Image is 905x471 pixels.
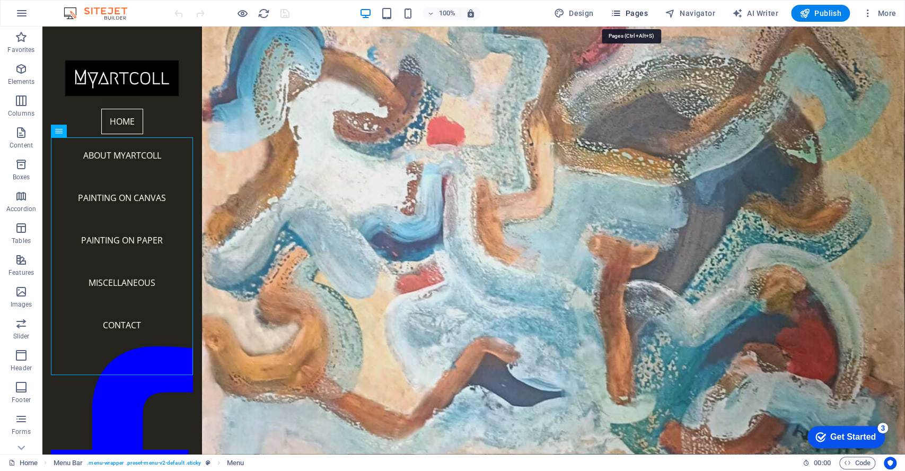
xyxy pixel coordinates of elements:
div: Get Started [31,12,77,21]
h6: Session time [803,457,831,469]
button: Code [839,457,875,469]
button: 100% [423,7,460,20]
nav: breadcrumb [54,457,244,469]
p: Favorites [7,46,34,54]
button: Usercentrics [884,457,897,469]
span: Publish [799,8,841,19]
p: Forms [12,428,31,436]
span: AI Writer [732,8,778,19]
p: Images [11,300,32,309]
p: Features [8,268,34,277]
span: . menu-wrapper .preset-menu-v2-default .sticky [87,457,201,469]
span: More [863,8,896,19]
a: Click to cancel selection. Double-click to open Pages [8,457,38,469]
p: Columns [8,109,34,118]
span: Navigator [665,8,715,19]
span: Click to select. Double-click to edit [54,457,83,469]
p: Elements [8,77,35,86]
span: 00 00 [814,457,830,469]
img: Editor Logo [61,7,140,20]
span: Code [844,457,871,469]
p: Content [10,141,33,150]
p: Accordion [6,205,36,213]
p: Slider [13,332,30,341]
div: Get Started 3 items remaining, 40% complete [8,5,86,28]
h6: 100% [438,7,455,20]
button: More [858,5,900,22]
button: Navigator [661,5,719,22]
p: Footer [12,396,31,404]
button: Pages [606,5,652,22]
button: Design [550,5,598,22]
div: 3 [78,2,89,13]
i: This element is a customizable preset [206,460,210,466]
button: Publish [791,5,850,22]
span: Design [554,8,594,19]
p: Boxes [13,173,30,181]
p: Header [11,364,32,372]
i: Reload page [258,7,270,20]
i: On resize automatically adjust zoom level to fit chosen device. [466,8,476,18]
span: Click to select. Double-click to edit [227,457,244,469]
span: Pages [610,8,647,19]
button: AI Writer [728,5,783,22]
button: reload [257,7,270,20]
p: Tables [12,237,31,245]
span: : [821,459,823,467]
